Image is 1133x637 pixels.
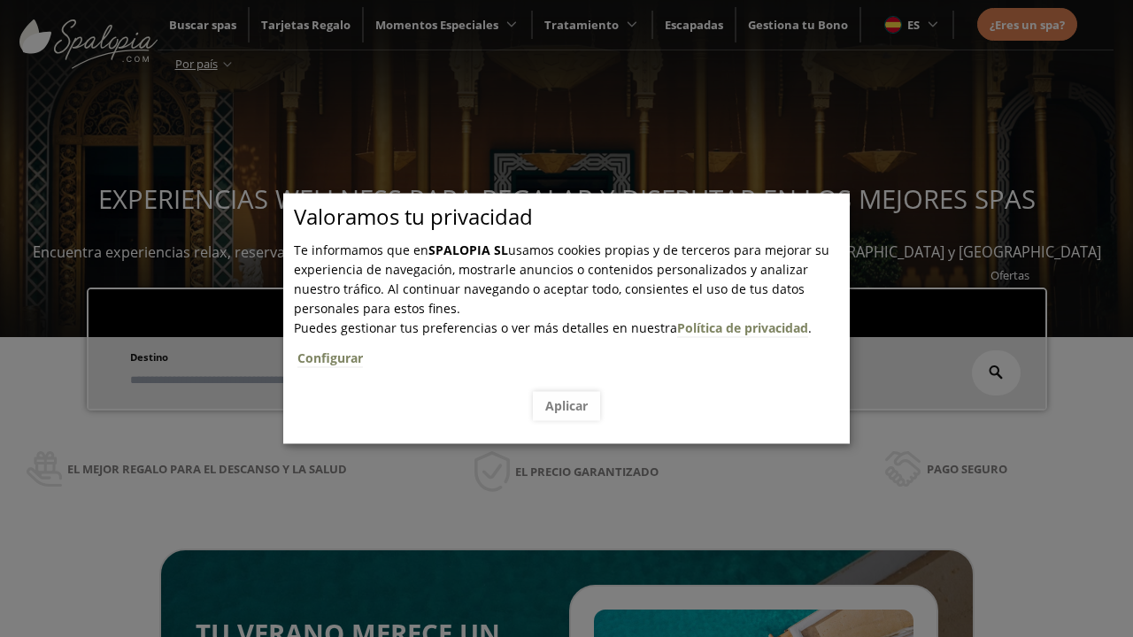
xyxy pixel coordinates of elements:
[294,319,850,379] span: .
[294,319,677,336] span: Puedes gestionar tus preferencias o ver más detalles en nuestra
[677,319,808,337] a: Política de privacidad
[294,207,850,226] p: Valoramos tu privacidad
[294,242,829,317] span: Te informamos que en usamos cookies propias y de terceros para mejorar su experiencia de navegaci...
[533,391,600,420] button: Aplicar
[428,242,508,258] b: SPALOPIA SL
[297,349,363,367] a: Configurar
